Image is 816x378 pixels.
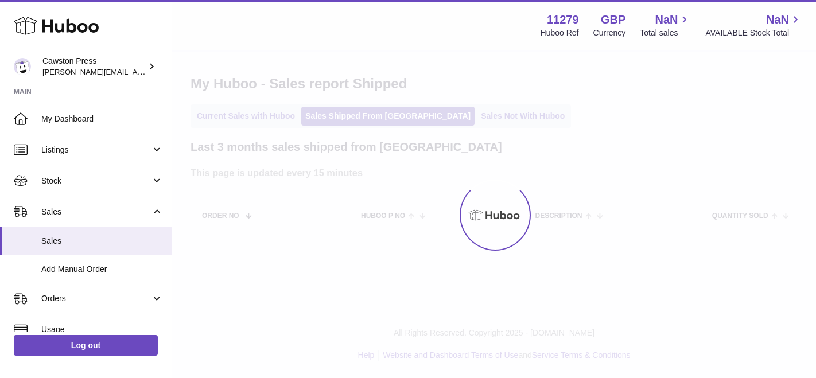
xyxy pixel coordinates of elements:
a: NaN Total sales [640,12,691,38]
strong: GBP [601,12,625,28]
span: AVAILABLE Stock Total [705,28,802,38]
strong: 11279 [547,12,579,28]
span: Sales [41,236,163,247]
span: Orders [41,293,151,304]
span: Total sales [640,28,691,38]
span: Usage [41,324,163,335]
a: NaN AVAILABLE Stock Total [705,12,802,38]
span: NaN [766,12,789,28]
div: Cawston Press [42,56,146,77]
span: Stock [41,176,151,186]
span: Sales [41,206,151,217]
span: Add Manual Order [41,264,163,275]
a: Log out [14,335,158,356]
span: My Dashboard [41,114,163,124]
div: Currency [593,28,626,38]
span: Listings [41,145,151,155]
img: thomas.carson@cawstonpress.com [14,58,31,75]
span: NaN [655,12,678,28]
span: [PERSON_NAME][EMAIL_ADDRESS][PERSON_NAME][DOMAIN_NAME] [42,67,292,76]
div: Huboo Ref [541,28,579,38]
